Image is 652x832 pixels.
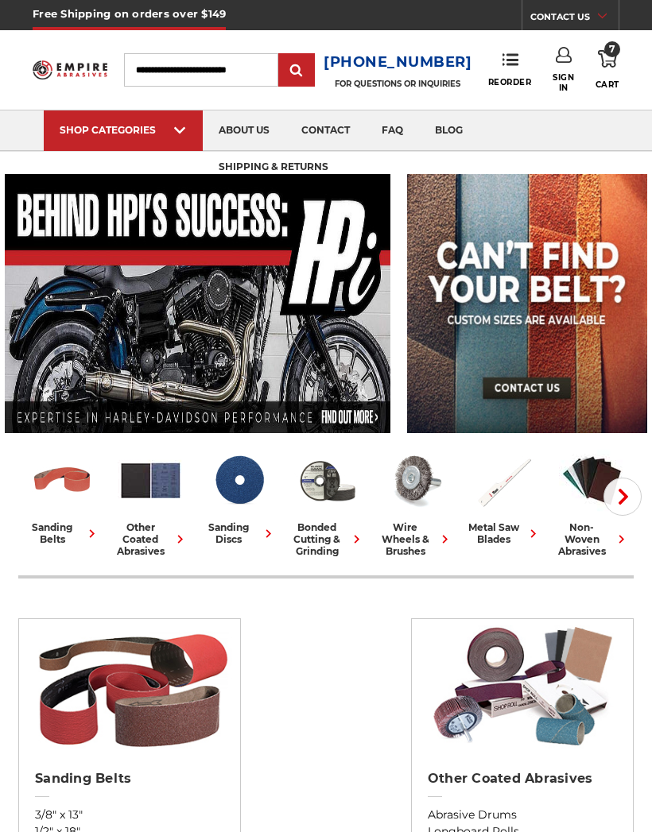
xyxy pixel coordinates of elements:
[29,447,95,513] img: Sanding Belts
[294,447,360,513] img: Bonded Cutting & Grinding
[201,521,277,545] div: sanding discs
[113,447,188,557] a: other coated abrasives
[25,521,100,545] div: sanding belts
[559,447,625,513] img: Non-woven Abrasives
[488,77,532,87] span: Reorder
[407,174,647,433] img: promo banner for custom belts.
[281,55,312,87] input: Submit
[488,52,532,87] a: Reorder
[324,79,472,89] p: FOR QUESTIONS OR INQUIRIES
[203,110,285,151] a: about us
[604,41,620,57] span: 7
[378,521,453,557] div: wire wheels & brushes
[530,8,619,30] a: CONTACT US
[554,521,630,557] div: non-woven abrasives
[378,447,453,557] a: wire wheels & brushes
[201,447,277,545] a: sanding discs
[206,447,272,513] img: Sanding Discs
[553,72,574,93] span: Sign In
[5,174,390,433] img: Banner for an interview featuring Horsepower Inc who makes Harley performance upgrades featured o...
[554,447,630,557] a: non-woven abrasives
[113,521,188,557] div: other coated abrasives
[596,47,619,92] a: 7 Cart
[60,124,187,136] div: SHOP CATEGORIES
[382,447,448,513] img: Wire Wheels & Brushes
[285,110,366,151] a: contact
[428,771,617,787] h2: Other Coated Abrasives
[289,447,365,557] a: bonded cutting & grinding
[366,110,419,151] a: faq
[27,619,233,754] img: Sanding Belts
[324,51,472,74] a: [PHONE_NUMBER]
[596,79,619,90] span: Cart
[603,478,642,516] button: Next
[419,110,479,151] a: blog
[203,148,344,188] a: shipping & returns
[35,771,224,787] h2: Sanding Belts
[428,807,617,823] a: Abrasive Drums
[466,521,541,545] div: metal saw blades
[33,56,107,85] img: Empire Abrasives
[118,447,184,513] img: Other Coated Abrasives
[289,521,365,557] div: bonded cutting & grinding
[420,619,626,754] img: Other Coated Abrasives
[25,447,100,545] a: sanding belts
[471,447,537,513] img: Metal Saw Blades
[35,807,224,823] a: 3/8" x 13"
[466,447,541,545] a: metal saw blades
